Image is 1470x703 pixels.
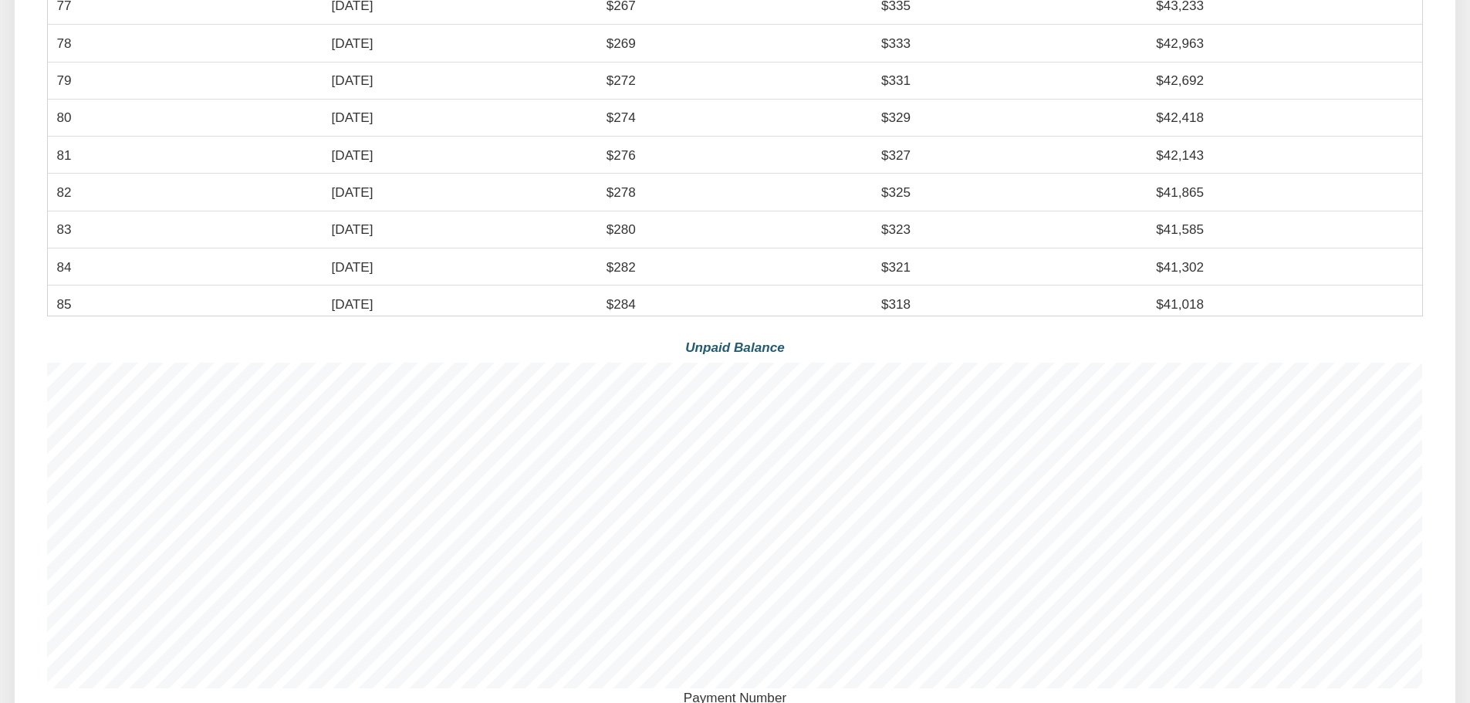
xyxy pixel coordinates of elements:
[607,35,636,51] span: $269
[1156,147,1204,163] span: $42,143
[1156,73,1204,88] span: $42,692
[48,137,323,174] td: 81
[1156,35,1204,51] span: $42,963
[505,333,964,363] div: Unpaid Balance
[1156,259,1204,275] span: $41,302
[48,25,323,62] td: 78
[881,184,911,200] span: $325
[881,35,911,51] span: $333
[323,211,597,248] td: [DATE]
[1156,296,1204,312] span: $41,018
[1156,184,1204,200] span: $41,865
[1156,110,1204,125] span: $42,418
[607,296,636,312] span: $284
[607,259,636,275] span: $282
[323,62,597,99] td: [DATE]
[607,184,636,200] span: $278
[607,147,636,163] span: $276
[323,99,597,136] td: [DATE]
[48,211,323,248] td: 83
[323,25,597,62] td: [DATE]
[48,62,323,99] td: 79
[48,286,323,323] td: 85
[323,286,597,323] td: [DATE]
[48,99,323,136] td: 80
[881,259,911,275] span: $321
[881,296,911,312] span: $318
[881,221,911,237] span: $323
[607,110,636,125] span: $274
[48,248,323,286] td: 84
[881,147,911,163] span: $327
[323,137,597,174] td: [DATE]
[323,248,597,286] td: [DATE]
[48,174,323,211] td: 82
[1156,221,1204,237] span: $41,585
[323,174,597,211] td: [DATE]
[881,110,911,125] span: $329
[607,221,636,237] span: $280
[881,73,911,88] span: $331
[607,73,636,88] span: $272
